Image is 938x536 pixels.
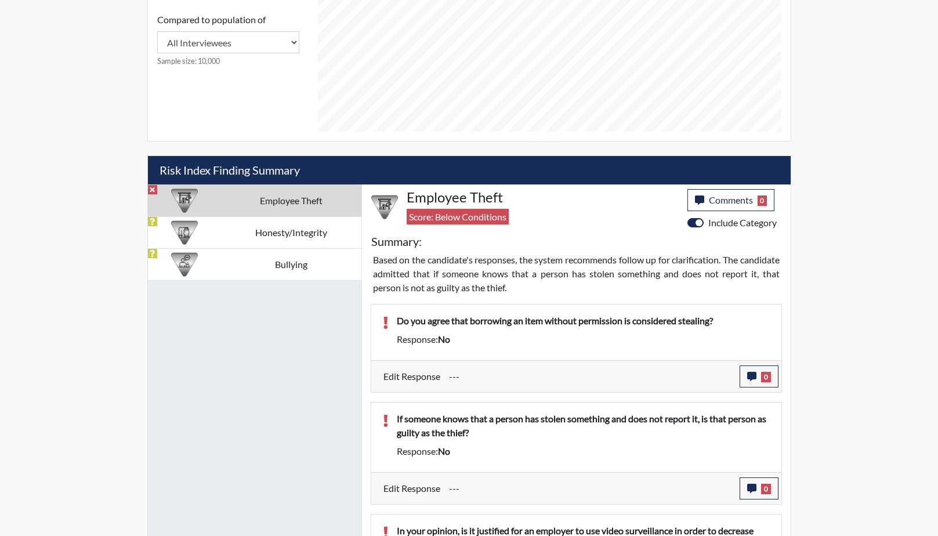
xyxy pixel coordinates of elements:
[157,13,266,27] label: Compared to population of
[761,484,771,494] span: 0
[388,444,778,458] div: Response:
[438,446,450,457] span: no
[157,13,299,67] div: Consistency Score comparison among population
[438,334,450,345] span: no
[171,219,198,246] img: CATEGORY%20ICON-11.a5f294f4.png
[148,156,791,184] h5: Risk Index Finding Summary
[388,332,778,346] div: Response:
[371,234,422,248] h5: Summary:
[171,187,198,214] img: CATEGORY%20ICON-07.58b65e52.png
[222,216,361,248] td: Honesty/Integrity
[397,412,770,440] p: If someone knows that a person has stolen something and does not report it, is that person as gui...
[371,194,398,220] img: CATEGORY%20ICON-07.58b65e52.png
[761,372,771,382] span: 0
[383,477,440,499] label: Edit Response
[740,365,778,387] button: 0
[687,189,775,211] button: Comments0
[222,248,361,280] td: Bullying
[407,209,509,224] span: Score: Below Conditions
[758,195,767,206] span: 0
[157,56,299,67] small: Sample size: 10,000
[383,365,440,387] label: Edit Response
[709,194,753,205] span: Comments
[440,365,740,387] div: Update the test taker's response, the change might impact the score
[740,477,778,499] button: 0
[171,251,198,278] img: CATEGORY%20ICON-04.6d01e8fa.png
[222,184,361,216] td: Employee Theft
[397,314,770,328] p: Do you agree that borrowing an item without permission is considered stealing?
[708,216,777,230] label: Include Category
[407,189,679,206] h4: Employee Theft
[373,253,780,295] p: Based on the candidate's responses, the system recommends follow up for clarification. The candid...
[440,477,740,499] div: Update the test taker's response, the change might impact the score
